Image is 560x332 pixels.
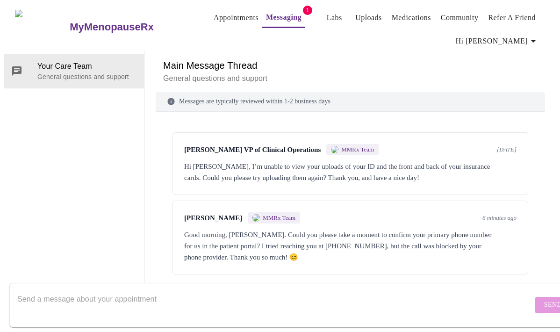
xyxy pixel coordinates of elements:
[456,35,539,48] span: Hi [PERSON_NAME]
[355,11,382,24] a: Uploads
[263,214,295,222] span: MMRx Team
[184,161,517,183] div: Hi [PERSON_NAME], I’m unable to view your uploads of your ID and the front and back of your insur...
[156,92,545,112] div: Messages are typically reviewed within 1-2 business days
[163,73,538,84] p: General questions and support
[341,146,374,153] span: MMRx Team
[266,11,302,24] a: Messaging
[388,8,435,27] button: Medications
[17,290,532,320] textarea: Send a message about your appointment
[184,214,242,222] span: [PERSON_NAME]
[484,8,539,27] button: Refer a Friend
[331,146,338,153] img: MMRX
[482,214,517,222] span: 6 minutes ago
[437,8,482,27] button: Community
[70,21,154,33] h3: MyMenopauseRx
[262,8,305,28] button: Messaging
[488,11,536,24] a: Refer a Friend
[184,146,321,154] span: [PERSON_NAME] VP of Clinical Operations
[352,8,386,27] button: Uploads
[210,8,262,27] button: Appointments
[452,32,543,51] button: Hi [PERSON_NAME]
[252,214,260,222] img: MMRX
[327,11,342,24] a: Labs
[37,72,136,81] p: General questions and support
[441,11,479,24] a: Community
[37,61,136,72] span: Your Care Team
[303,6,312,15] span: 1
[4,54,144,88] div: Your Care TeamGeneral questions and support
[319,8,349,27] button: Labs
[497,146,517,153] span: [DATE]
[214,11,258,24] a: Appointments
[392,11,431,24] a: Medications
[15,10,69,45] img: MyMenopauseRx Logo
[184,229,517,263] div: Good morning, [PERSON_NAME]. Could you please take a moment to confirm your primary phone number ...
[163,58,538,73] h6: Main Message Thread
[69,11,191,43] a: MyMenopauseRx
